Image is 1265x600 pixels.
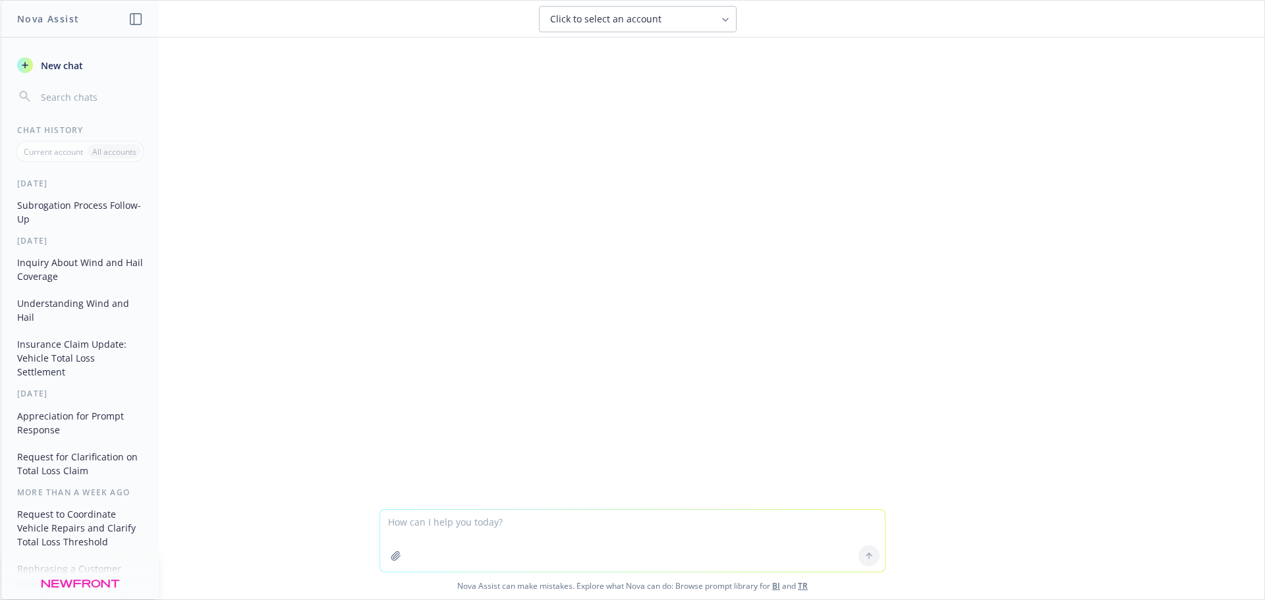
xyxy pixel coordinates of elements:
[1,235,159,246] div: [DATE]
[12,558,148,593] button: Rephrasing a Customer Service Statement
[38,59,83,72] span: New chat
[772,580,780,591] a: BI
[12,53,148,77] button: New chat
[1,388,159,399] div: [DATE]
[24,146,83,157] p: Current account
[17,12,79,26] h1: Nova Assist
[539,6,737,32] button: Click to select an account
[550,13,661,26] span: Click to select an account
[38,88,143,106] input: Search chats
[12,405,148,441] button: Appreciation for Prompt Response
[92,146,136,157] p: All accounts
[12,292,148,328] button: Understanding Wind and Hail
[1,178,159,189] div: [DATE]
[798,580,808,591] a: TR
[1,487,159,498] div: More than a week ago
[1,124,159,136] div: Chat History
[12,503,148,553] button: Request to Coordinate Vehicle Repairs and Clarify Total Loss Threshold
[12,194,148,230] button: Subrogation Process Follow-Up
[12,446,148,481] button: Request for Clarification on Total Loss Claim
[6,572,1259,599] span: Nova Assist can make mistakes. Explore what Nova can do: Browse prompt library for and
[12,333,148,383] button: Insurance Claim Update: Vehicle Total Loss Settlement
[12,252,148,287] button: Inquiry About Wind and Hail Coverage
